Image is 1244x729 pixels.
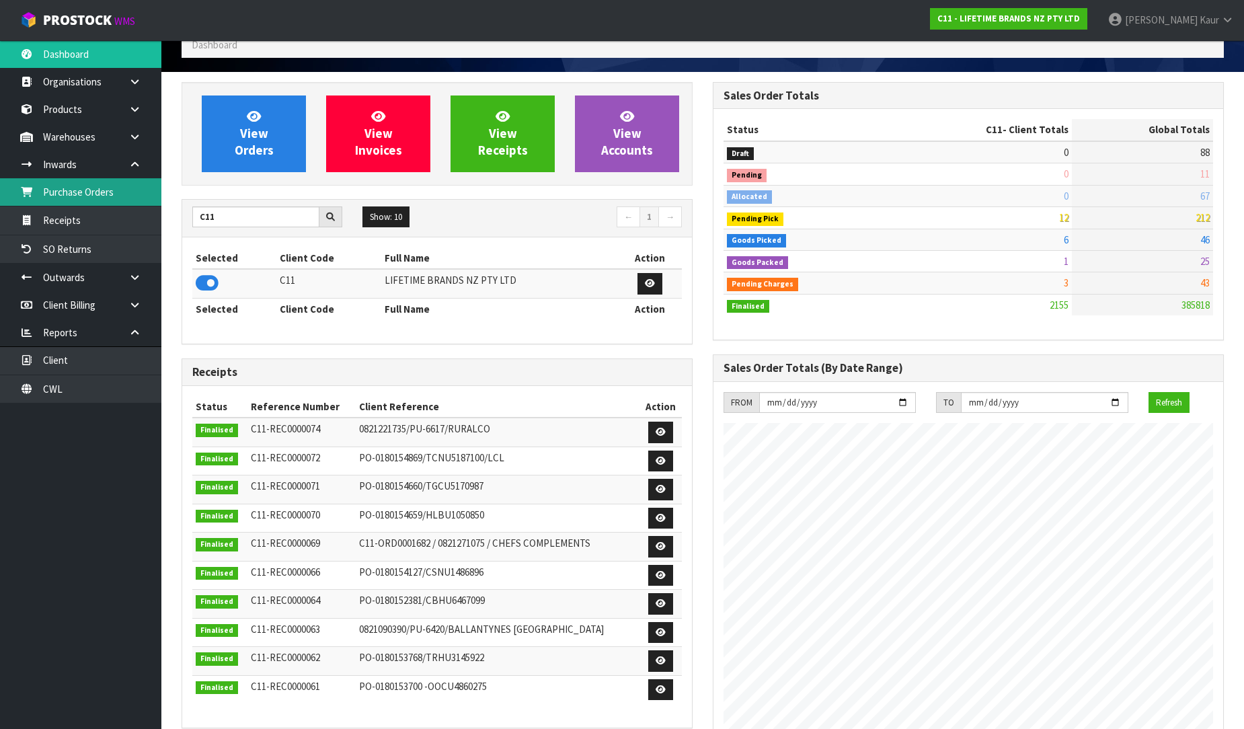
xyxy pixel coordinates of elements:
span: 46 [1200,233,1210,246]
a: C11 - LIFETIME BRANDS NZ PTY LTD [930,8,1087,30]
h3: Sales Order Totals [724,89,1213,102]
span: Finalised [196,681,238,695]
span: Kaur [1200,13,1219,26]
span: Pending Pick [727,213,783,226]
span: View Accounts [601,108,653,159]
div: TO [936,392,961,414]
small: WMS [114,15,135,28]
span: 3 [1064,276,1068,289]
span: Dashboard [192,38,237,51]
a: 1 [639,206,659,228]
span: 212 [1196,211,1210,224]
span: Finalised [196,538,238,551]
span: Finalised [196,567,238,580]
img: cube-alt.png [20,11,37,28]
th: Action [619,298,682,319]
span: PO-0180154869/TCNU5187100/LCL [359,451,504,464]
span: PO-0180154659/HLBU1050850 [359,508,484,521]
span: 2155 [1050,299,1068,311]
span: C11-REC0000074 [251,422,320,435]
span: View Orders [235,108,274,159]
input: Search clients [192,206,319,227]
h3: Receipts [192,366,682,379]
a: ← [617,206,640,228]
button: Show: 10 [362,206,410,228]
span: 43 [1200,276,1210,289]
strong: C11 - LIFETIME BRANDS NZ PTY LTD [937,13,1080,24]
th: Full Name [381,298,619,319]
a: ViewInvoices [326,95,430,172]
span: C11-REC0000066 [251,566,320,578]
span: C11-REC0000064 [251,594,320,607]
th: Action [619,247,682,269]
th: Selected [192,298,276,319]
span: C11-REC0000069 [251,537,320,549]
span: [PERSON_NAME] [1125,13,1198,26]
a: ViewOrders [202,95,306,172]
span: Finalised [727,300,769,313]
span: PO-0180154127/CSNU1486896 [359,566,483,578]
h3: Sales Order Totals (By Date Range) [724,362,1213,375]
span: Finalised [196,453,238,466]
span: C11-REC0000063 [251,623,320,636]
a: → [658,206,682,228]
span: 25 [1200,255,1210,268]
th: Reference Number [247,396,356,418]
span: Finalised [196,481,238,494]
span: 0 [1064,167,1068,180]
th: - Client Totals [886,119,1072,141]
span: Finalised [196,652,238,666]
span: 88 [1200,146,1210,159]
th: Full Name [381,247,619,269]
span: C11-REC0000062 [251,651,320,664]
span: Finalised [196,595,238,609]
span: C11-REC0000070 [251,508,320,521]
span: Goods Packed [727,256,788,270]
span: PO-0180153768/TRHU3145922 [359,651,484,664]
th: Status [724,119,886,141]
a: ViewAccounts [575,95,679,172]
span: 0 [1064,190,1068,202]
span: Finalised [196,424,238,437]
th: Global Totals [1072,119,1213,141]
span: Goods Picked [727,234,786,247]
span: Finalised [196,624,238,638]
span: PO-0180154660/TGCU5170987 [359,479,483,492]
th: Action [640,396,682,418]
div: FROM [724,392,759,414]
th: Selected [192,247,276,269]
td: C11 [276,269,381,298]
th: Client Code [276,247,381,269]
span: 385818 [1181,299,1210,311]
span: C11-ORD0001682 / 0821271075 / CHEFS COMPLEMENTS [359,537,590,549]
th: Client Code [276,298,381,319]
nav: Page navigation [447,206,682,230]
span: 0821221735/PU-6617/RURALCO [359,422,490,435]
span: ProStock [43,11,112,29]
span: Pending [727,169,767,182]
span: Draft [727,147,754,161]
a: ViewReceipts [451,95,555,172]
button: Refresh [1149,392,1190,414]
span: View Receipts [478,108,528,159]
span: 6 [1064,233,1068,246]
span: 12 [1059,211,1068,224]
span: 1 [1064,255,1068,268]
span: Pending Charges [727,278,798,291]
span: PO-0180152381/CBHU6467099 [359,594,485,607]
span: PO-0180153700 -OOCU4860275 [359,680,487,693]
span: Finalised [196,510,238,523]
span: 0821090390/PU-6420/BALLANTYNES [GEOGRAPHIC_DATA] [359,623,604,636]
span: 0 [1064,146,1068,159]
span: C11-REC0000072 [251,451,320,464]
span: C11-REC0000061 [251,680,320,693]
td: LIFETIME BRANDS NZ PTY LTD [381,269,619,298]
span: 67 [1200,190,1210,202]
span: 11 [1200,167,1210,180]
span: C11 [986,123,1003,136]
th: Status [192,396,247,418]
span: Allocated [727,190,772,204]
span: View Invoices [355,108,402,159]
th: Client Reference [356,396,640,418]
span: C11-REC0000071 [251,479,320,492]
